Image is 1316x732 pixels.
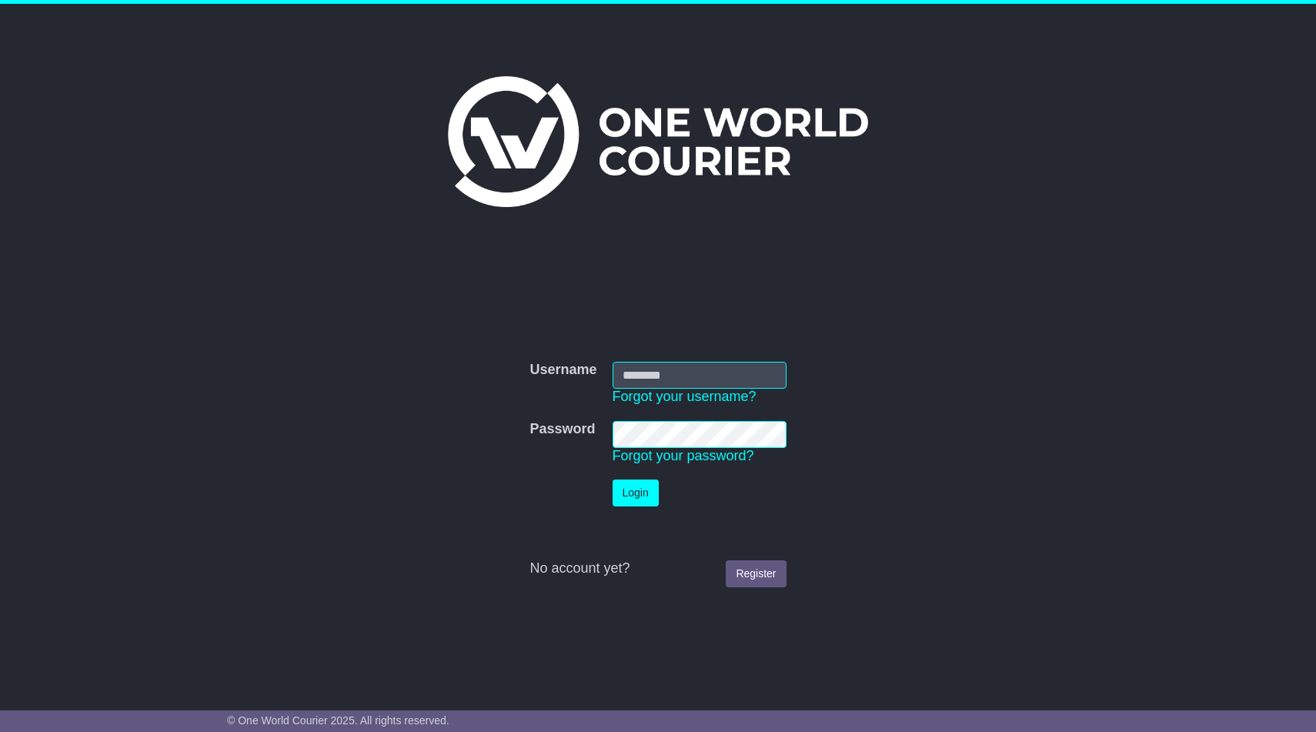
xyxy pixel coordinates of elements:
span: © One World Courier 2025. All rights reserved. [227,714,449,727]
label: Username [529,362,596,379]
img: One World [448,76,868,207]
button: Login [613,480,659,506]
div: No account yet? [529,560,786,577]
a: Forgot your username? [613,389,757,404]
a: Forgot your password? [613,448,754,463]
label: Password [529,421,595,438]
a: Register [726,560,786,587]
